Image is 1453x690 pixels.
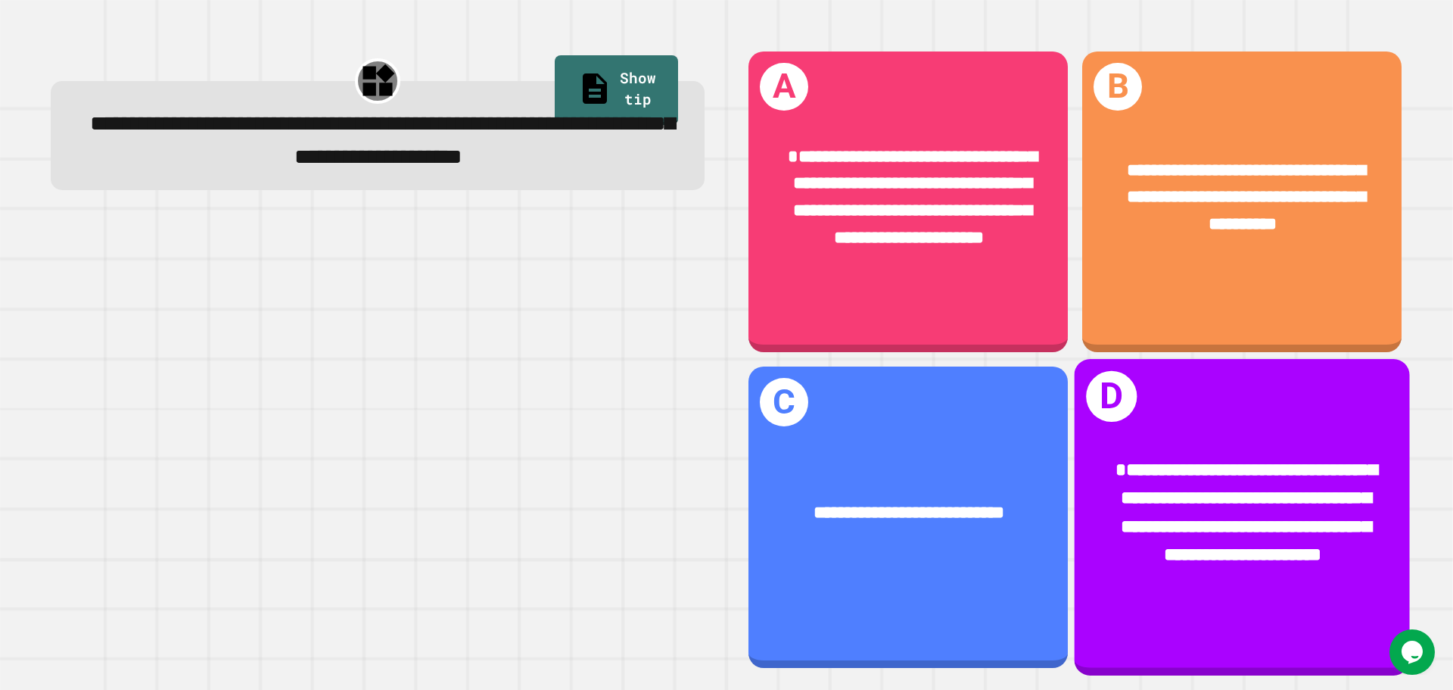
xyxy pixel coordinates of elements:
[555,55,678,125] a: Show tip
[1094,63,1142,111] h1: B
[1389,629,1438,675] iframe: chat widget
[760,63,808,111] h1: A
[1087,371,1137,422] h1: D
[760,378,808,426] h1: C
